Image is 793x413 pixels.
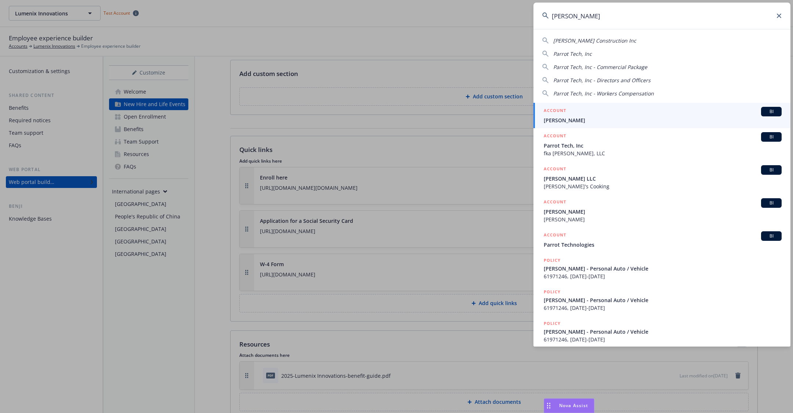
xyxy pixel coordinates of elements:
button: Nova Assist [544,398,594,413]
a: POLICY[PERSON_NAME] - Personal Auto / Vehicle61971246, [DATE]-[DATE] [533,253,790,284]
a: ACCOUNTBIParrot Technologies [533,227,790,253]
span: 61971246, [DATE]-[DATE] [544,336,782,343]
h5: ACCOUNT [544,165,566,174]
span: [PERSON_NAME] - Personal Auto / Vehicle [544,328,782,336]
span: [PERSON_NAME] LLC [544,175,782,182]
span: Parrot Tech, Inc - Commercial Package [553,64,647,70]
a: ACCOUNTBI[PERSON_NAME][PERSON_NAME] [533,194,790,227]
span: 61971246, [DATE]-[DATE] [544,304,782,312]
h5: ACCOUNT [544,132,566,141]
input: Search... [533,3,790,29]
span: Parrot Technologies [544,241,782,249]
span: [PERSON_NAME] [544,208,782,215]
a: ACCOUNTBI[PERSON_NAME] LLC[PERSON_NAME]'s Cooking [533,161,790,194]
span: BI [764,108,779,115]
span: Parrot Tech, Inc [544,142,782,149]
span: Nova Assist [559,402,588,409]
h5: ACCOUNT [544,198,566,207]
span: BI [764,233,779,239]
span: [PERSON_NAME] [544,215,782,223]
span: fka [PERSON_NAME], LLC [544,149,782,157]
a: POLICY[PERSON_NAME] - Personal Auto / Vehicle61971246, [DATE]-[DATE] [533,284,790,316]
span: Parrot Tech, Inc [553,50,592,57]
h5: POLICY [544,288,561,296]
h5: ACCOUNT [544,231,566,240]
h5: POLICY [544,320,561,327]
a: ACCOUNTBIParrot Tech, Incfka [PERSON_NAME], LLC [533,128,790,161]
span: [PERSON_NAME] Construction Inc [553,37,636,44]
span: [PERSON_NAME]'s Cooking [544,182,782,190]
span: Parrot Tech, Inc - Workers Compensation [553,90,654,97]
span: [PERSON_NAME] - Personal Auto / Vehicle [544,265,782,272]
a: ACCOUNTBI[PERSON_NAME] [533,103,790,128]
span: BI [764,167,779,173]
span: BI [764,134,779,140]
span: BI [764,200,779,206]
span: [PERSON_NAME] - Personal Auto / Vehicle [544,296,782,304]
h5: ACCOUNT [544,107,566,116]
div: Drag to move [544,399,553,413]
a: POLICY[PERSON_NAME] - Personal Auto / Vehicle61971246, [DATE]-[DATE] [533,316,790,347]
h5: POLICY [544,257,561,264]
span: [PERSON_NAME] [544,116,782,124]
span: Parrot Tech, Inc - Directors and Officers [553,77,651,84]
span: 61971246, [DATE]-[DATE] [544,272,782,280]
